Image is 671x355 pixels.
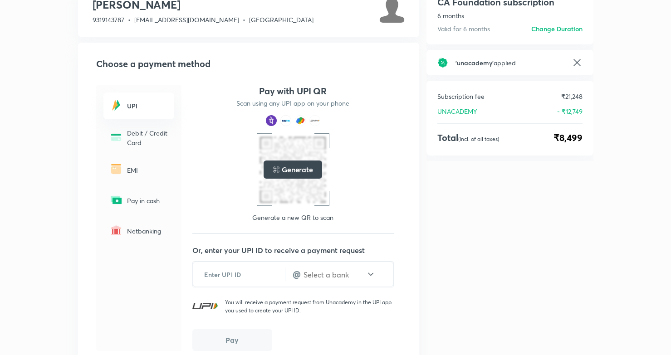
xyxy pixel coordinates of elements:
h6: UPI [127,101,169,111]
p: Scan using any UPI app on your phone [236,99,349,108]
img: - [109,162,123,176]
span: [EMAIL_ADDRESS][DOMAIN_NAME] [134,15,239,24]
p: Debit / Credit Card [127,128,169,147]
p: Or, enter your UPI ID to receive a payment request [192,245,405,256]
img: payment method [266,115,277,126]
span: • [128,15,131,24]
h2: Choose a payment method [96,57,405,71]
p: Valid for 6 months [437,24,490,34]
p: ₹21,248 [561,92,583,101]
h4: Total [437,131,499,145]
h4: Pay with UPI QR [259,85,327,97]
p: Subscription fee [437,92,485,101]
input: Select a bank [303,269,366,280]
p: Netbanking [127,226,169,236]
span: 9319143787 [93,15,124,24]
img: payment method [309,115,320,126]
p: You will receive a payment request from Unacademy in the UPI app you used to create your UPI ID. [225,298,394,315]
img: - [109,223,123,238]
span: ' unacademy ' [455,58,494,67]
img: - [109,193,123,207]
span: • [243,15,245,24]
img: payment method [280,115,291,126]
h6: Change Duration [531,24,583,34]
button: Pay [192,329,272,351]
p: UNACADEMY [437,107,477,116]
p: EMI [127,165,169,175]
h4: @ [293,267,301,281]
p: Pay in cash [127,196,169,205]
p: (Incl. of all taxes) [458,136,499,142]
img: - [109,130,123,145]
input: Enter UPI ID [193,263,285,286]
img: - [109,98,123,112]
span: [GEOGRAPHIC_DATA] [249,15,313,24]
h5: Generate [282,164,313,175]
img: UPI [192,303,218,309]
p: - ₹12,749 [557,107,583,116]
span: ₹8,499 [553,131,583,145]
img: loading.. [273,166,280,173]
p: 6 months [437,11,583,20]
p: Generate a new QR to scan [252,213,333,222]
img: payment method [295,115,306,126]
h6: applied [455,58,564,68]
